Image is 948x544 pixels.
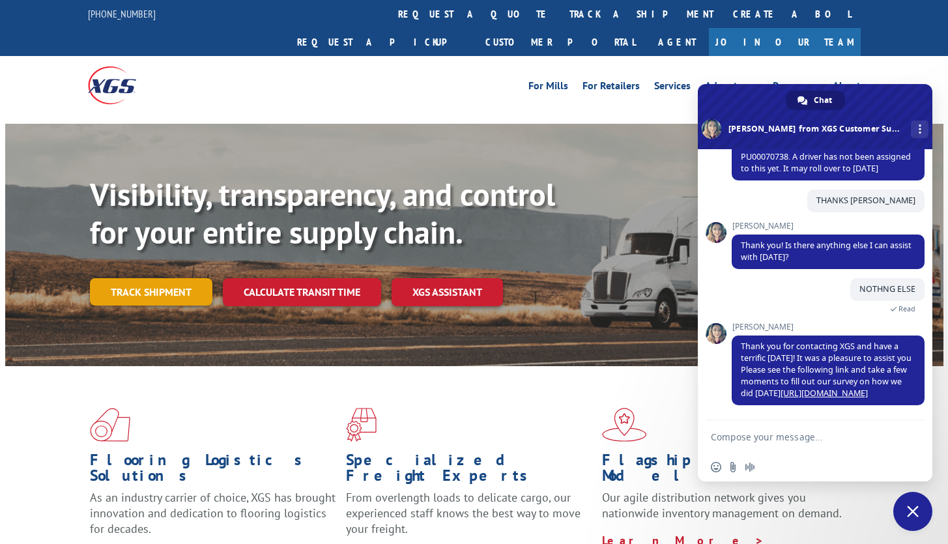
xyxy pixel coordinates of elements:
span: As an industry carrier of choice, XGS has brought innovation and dedication to flooring logistics... [90,490,336,536]
span: Insert an emoji [711,462,721,472]
a: Agent [645,28,709,56]
img: xgs-icon-focused-on-flooring-red [346,408,377,442]
span: Send a file [728,462,738,472]
a: About [833,81,861,95]
span: Thank you for contacting XGS and have a terrific [DATE]! It was a pleasure to assist you Please s... [741,341,912,399]
a: Track shipment [90,278,212,306]
a: XGS ASSISTANT [392,278,503,306]
a: Advantages [705,81,758,95]
span: NOTHNG ELSE [859,283,915,294]
a: [PHONE_NUMBER] [88,7,156,20]
a: For Mills [528,81,568,95]
span: Our agile distribution network gives you nationwide inventory management on demand. [602,490,842,521]
span: Chat [814,91,832,110]
a: Customer Portal [476,28,645,56]
span: Audio message [745,462,755,472]
h1: Specialized Freight Experts [346,452,592,490]
span: Read [898,304,915,313]
div: Chat [786,91,845,110]
b: Visibility, transparency, and control for your entire supply chain. [90,174,555,252]
a: Join Our Team [709,28,861,56]
a: For Retailers [582,81,640,95]
textarea: Compose your message... [711,431,891,443]
span: Thank you! Is there anything else I can assist with [DATE]? [741,240,912,263]
a: Resources [773,81,818,95]
a: Services [654,81,691,95]
span: THANKS [PERSON_NAME] [816,195,915,206]
a: [URL][DOMAIN_NAME] [781,388,868,399]
h1: Flagship Distribution Model [602,452,848,490]
a: Request a pickup [287,28,476,56]
div: Close chat [893,492,932,531]
span: [PERSON_NAME] [732,222,925,231]
h1: Flooring Logistics Solutions [90,452,336,490]
div: More channels [911,121,928,138]
a: Calculate transit time [223,278,381,306]
span: Yes, this is on board for [DATE] under PU00070738. A driver has not been assigned to this yet. It... [741,139,911,174]
span: [PERSON_NAME] [732,322,925,332]
img: xgs-icon-flagship-distribution-model-red [602,408,647,442]
img: xgs-icon-total-supply-chain-intelligence-red [90,408,130,442]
